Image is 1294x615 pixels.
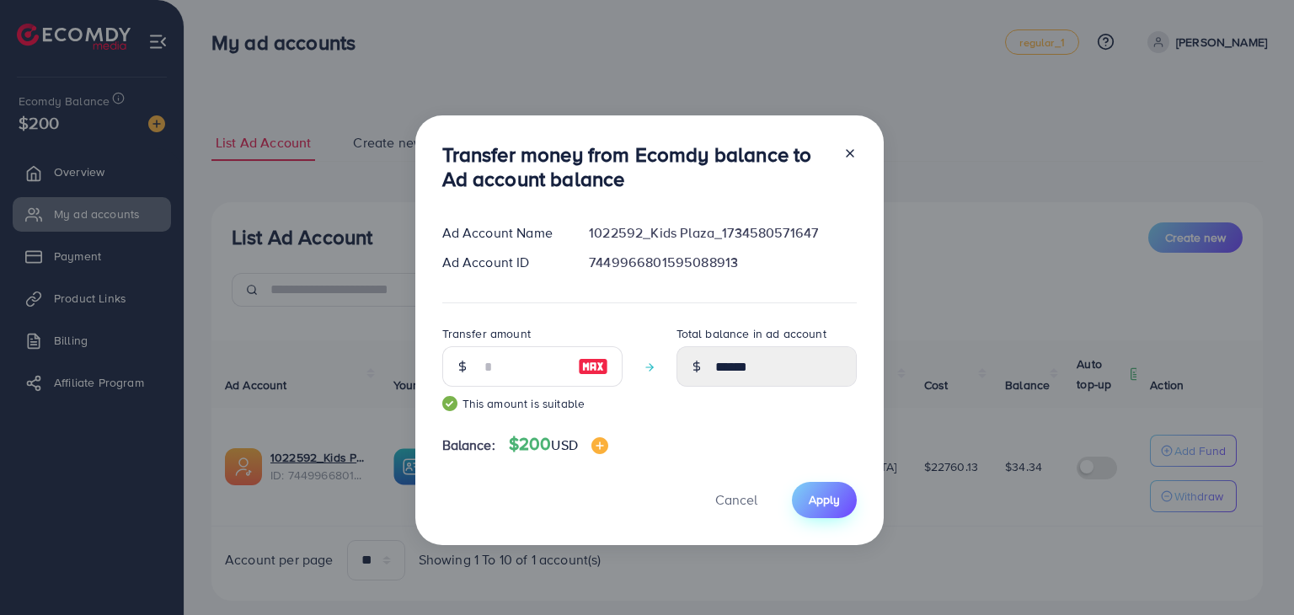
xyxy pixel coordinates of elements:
[551,436,577,454] span: USD
[809,491,840,508] span: Apply
[591,437,608,454] img: image
[575,223,869,243] div: 1022592_Kids Plaza_1734580571647
[715,490,757,509] span: Cancel
[575,253,869,272] div: 7449966801595088913
[1222,539,1281,602] iframe: Chat
[442,395,623,412] small: This amount is suitable
[429,253,576,272] div: Ad Account ID
[578,356,608,377] img: image
[442,142,830,191] h3: Transfer money from Ecomdy balance to Ad account balance
[792,482,857,518] button: Apply
[509,434,608,455] h4: $200
[676,325,826,342] label: Total balance in ad account
[429,223,576,243] div: Ad Account Name
[442,396,457,411] img: guide
[694,482,778,518] button: Cancel
[442,436,495,455] span: Balance:
[442,325,531,342] label: Transfer amount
